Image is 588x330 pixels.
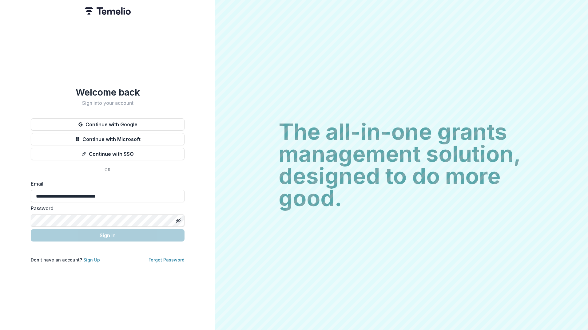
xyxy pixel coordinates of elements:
[31,205,181,212] label: Password
[85,7,131,15] img: Temelio
[31,87,185,98] h1: Welcome back
[173,216,183,226] button: Toggle password visibility
[31,118,185,131] button: Continue with Google
[31,180,181,187] label: Email
[172,192,180,200] keeper-lock: Open Keeper Popup
[31,148,185,160] button: Continue with SSO
[31,100,185,106] h2: Sign into your account
[149,257,185,262] a: Forgot Password
[31,257,100,263] p: Don't have an account?
[31,229,185,242] button: Sign In
[165,217,172,224] keeper-lock: Open Keeper Popup
[31,133,185,145] button: Continue with Microsoft
[83,257,100,262] a: Sign Up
